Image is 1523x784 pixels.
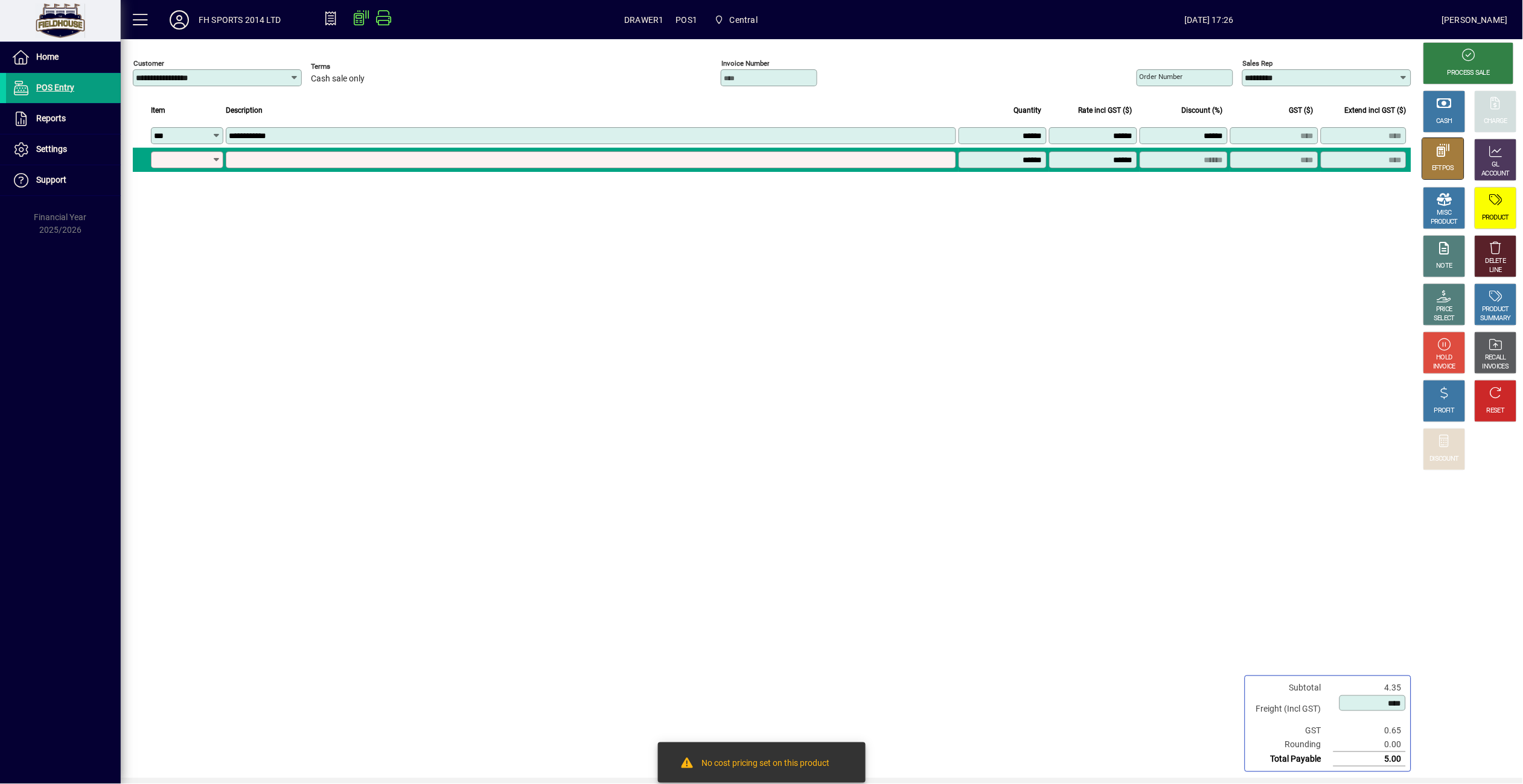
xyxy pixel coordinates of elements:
[702,757,830,771] div: No cost pricing set on this product
[6,42,121,72] a: Home
[1140,72,1183,81] mat-label: Order number
[1437,353,1452,362] div: HOLD
[36,144,67,154] span: Settings
[1250,724,1333,738] td: GST
[1482,213,1509,223] div: PRODUCT
[160,9,199,31] button: Profile
[1250,752,1333,767] td: Total Payable
[1182,104,1223,117] span: Discount (%)
[1434,406,1455,416] div: PROFIT
[1490,266,1502,275] div: LINE
[1487,406,1505,416] div: RESET
[36,113,66,123] span: Reports
[1333,681,1406,695] td: 4.35
[1484,117,1508,126] div: CHARGE
[730,10,758,30] span: Central
[6,104,121,134] a: Reports
[624,10,663,30] span: DRAWER1
[709,9,762,31] span: Central
[36,52,59,62] span: Home
[1437,209,1452,218] div: MISC
[1432,164,1455,173] div: EFTPOS
[311,63,383,71] span: Terms
[6,134,121,165] a: Settings
[36,175,66,185] span: Support
[1014,104,1042,117] span: Quantity
[1481,314,1511,323] div: SUMMARY
[1448,69,1490,78] div: PROCESS SALE
[1433,362,1455,371] div: INVOICE
[721,59,770,68] mat-label: Invoice number
[1492,160,1500,169] div: GL
[1250,695,1333,724] td: Freight (Incl GST)
[226,104,263,117] span: Description
[36,83,74,92] span: POS Entry
[1437,262,1452,271] div: NOTE
[199,10,281,30] div: FH SPORTS 2014 LTD
[977,10,1442,30] span: [DATE] 17:26
[1345,104,1406,117] span: Extend incl GST ($)
[1483,362,1509,371] div: INVOICES
[1430,455,1459,464] div: DISCOUNT
[151,104,165,117] span: Item
[1289,104,1314,117] span: GST ($)
[1333,752,1406,767] td: 5.00
[1482,169,1510,179] div: ACCOUNT
[1437,117,1452,126] div: CASH
[676,10,698,30] span: POS1
[6,165,121,195] a: Support
[1079,104,1132,117] span: Rate incl GST ($)
[1437,305,1453,314] div: PRICE
[311,74,365,84] span: Cash sale only
[1250,681,1333,695] td: Subtotal
[1434,314,1455,323] div: SELECT
[1482,305,1509,314] div: PRODUCT
[1243,59,1273,68] mat-label: Sales rep
[1486,257,1506,266] div: DELETE
[133,59,164,68] mat-label: Customer
[1250,738,1333,752] td: Rounding
[1333,724,1406,738] td: 0.65
[1333,738,1406,752] td: 0.00
[1431,218,1458,227] div: PRODUCT
[1486,353,1507,362] div: RECALL
[1442,10,1508,30] div: [PERSON_NAME]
